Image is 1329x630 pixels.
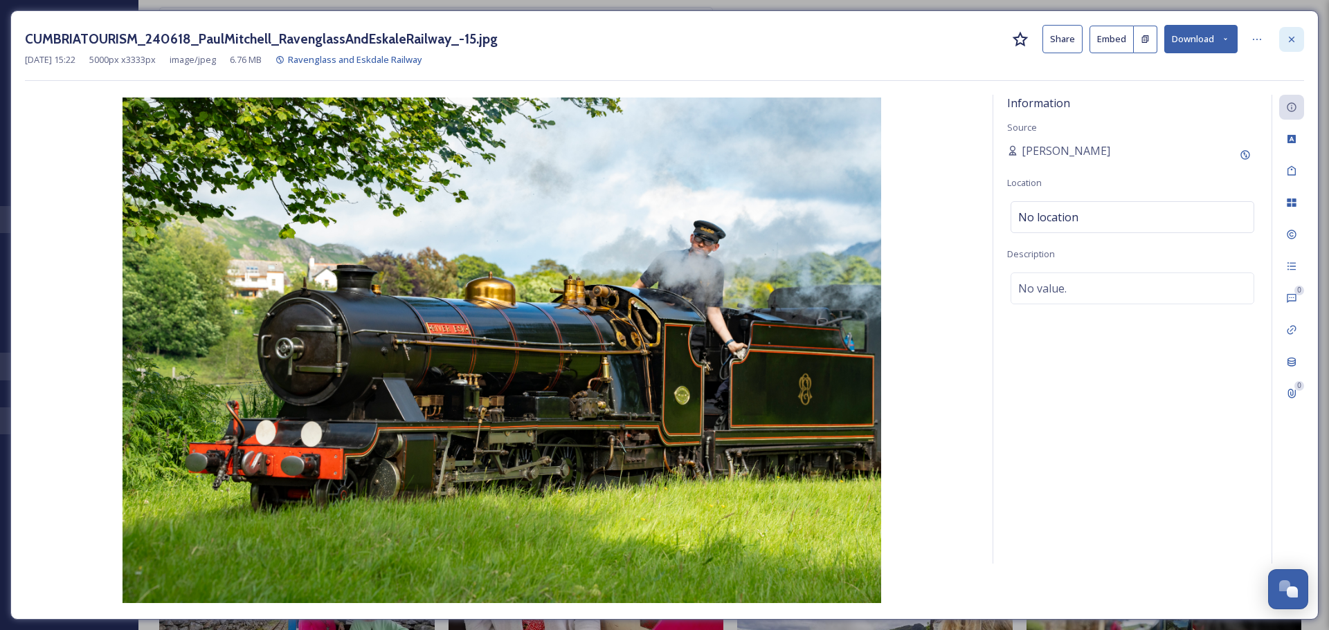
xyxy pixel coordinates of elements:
span: [DATE] 15:22 [25,53,75,66]
img: CUMBRIATOURISM_240618_PaulMitchell_RavenglassAndEskaleRailway_-15.jpg [25,98,979,603]
span: No location [1018,209,1078,225]
span: 6.76 MB [230,53,262,66]
span: Description [1007,248,1055,260]
button: Download [1164,25,1238,53]
h3: CUMBRIATOURISM_240618_PaulMitchell_RavenglassAndEskaleRailway_-15.jpg [25,29,498,49]
button: Embed [1090,26,1134,53]
span: 5000 px x 3333 px [89,53,156,66]
div: 0 [1294,286,1304,295]
span: Information [1007,95,1070,111]
span: Ravenglass and Eskdale Railway [288,53,422,66]
div: 0 [1294,381,1304,391]
span: Location [1007,176,1042,189]
span: No value. [1018,280,1067,297]
span: [PERSON_NAME] [1022,142,1110,159]
span: image/jpeg [170,53,216,66]
button: Share [1042,25,1083,53]
span: Source [1007,121,1037,133]
button: Open Chat [1268,569,1308,609]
